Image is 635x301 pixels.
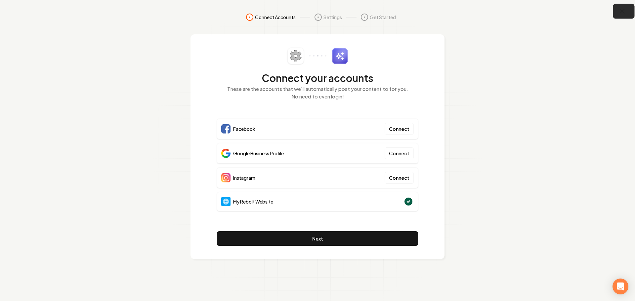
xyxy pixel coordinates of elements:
button: Connect [385,123,414,135]
span: Settings [323,14,342,20]
img: Facebook [221,124,231,133]
img: connector-dots.svg [309,55,326,56]
span: Instagram [233,174,255,181]
span: Facebook [233,126,255,132]
img: Google [221,149,231,158]
p: These are the accounts that we'll automatically post your content to for you. No need to even login! [217,85,418,100]
span: Connect Accounts [255,14,296,20]
span: My Rebolt Website [233,198,273,205]
img: sparkles.svg [332,48,348,64]
button: Next [217,231,418,246]
span: Get Started [370,14,396,20]
img: Instagram [221,173,231,182]
button: Connect [385,172,414,184]
img: Website [221,197,231,206]
span: Google Business Profile [233,150,284,157]
button: Connect [385,147,414,159]
h2: Connect your accounts [217,72,418,84]
div: Open Intercom Messenger [613,279,628,294]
